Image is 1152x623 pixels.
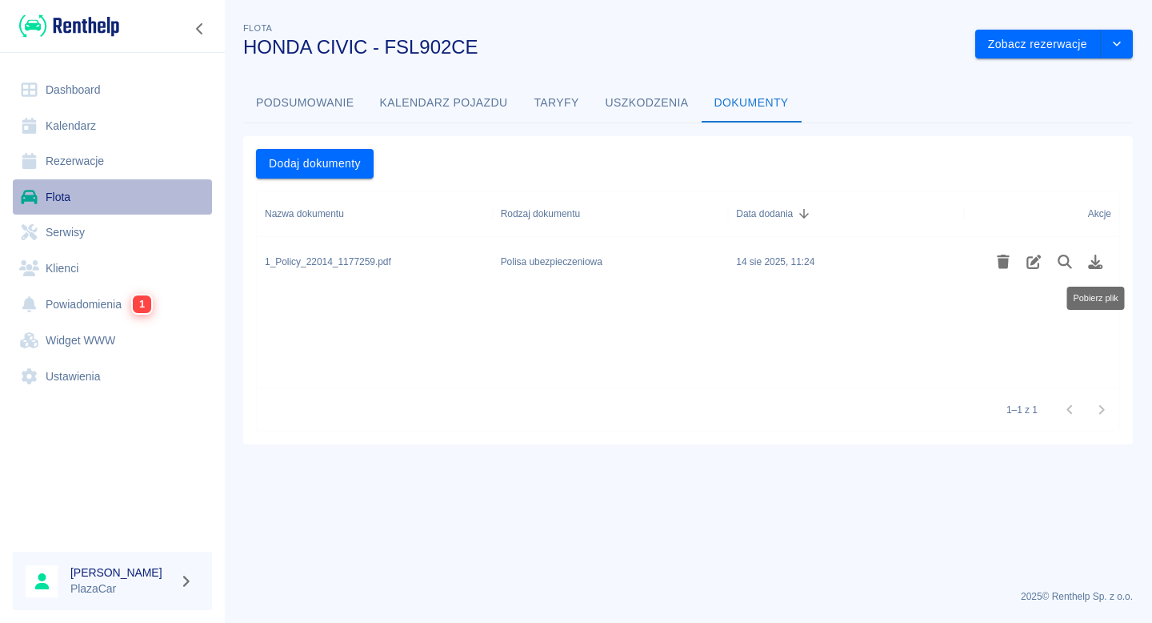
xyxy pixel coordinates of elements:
[13,13,119,39] a: Renthelp logo
[13,72,212,108] a: Dashboard
[13,286,212,323] a: Powiadomienia1
[265,191,344,236] div: Nazwa dokumentu
[133,295,152,313] span: 1
[964,191,1119,236] div: Akcje
[256,149,374,179] button: Dodaj dokumenty
[1088,191,1111,236] div: Akcje
[793,203,815,225] button: Sort
[1080,248,1111,275] button: Pobierz plik
[243,589,1133,604] p: 2025 © Renthelp Sp. z o.o.
[70,565,173,581] h6: [PERSON_NAME]
[1006,403,1038,417] p: 1–1 z 1
[1050,248,1081,275] button: Podgląd pliku
[243,36,962,58] h3: HONDA CIVIC - FSL902CE
[13,251,212,287] a: Klienci
[13,215,212,251] a: Serwisy
[19,13,119,39] img: Renthelp logo
[1067,287,1125,310] div: Pobierz plik
[728,191,964,236] div: Data dodania
[501,191,580,236] div: Rodzaj dokumentu
[70,581,173,597] p: PlazaCar
[188,18,212,39] button: Zwiń nawigację
[521,84,593,123] button: Taryfy
[13,179,212,215] a: Flota
[367,84,521,123] button: Kalendarz pojazdu
[1018,248,1050,275] button: Edytuj rodzaj dokumentu
[975,30,1101,59] button: Zobacz rezerwacje
[1101,30,1133,59] button: drop-down
[702,84,802,123] button: Dokumenty
[493,191,729,236] div: Rodzaj dokumentu
[593,84,702,123] button: Uszkodzenia
[243,84,367,123] button: Podsumowanie
[736,191,793,236] div: Data dodania
[13,143,212,179] a: Rezerwacje
[265,255,391,269] div: 1_Policy_22014_1177259.pdf
[13,108,212,144] a: Kalendarz
[13,323,212,359] a: Widget WWW
[501,255,602,269] div: Polisa ubezpieczeniowa
[988,248,1019,275] button: Usuń plik
[257,191,493,236] div: Nazwa dokumentu
[243,23,272,33] span: Flota
[13,359,212,395] a: Ustawienia
[736,255,814,269] div: 14 sie 2025, 11:24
